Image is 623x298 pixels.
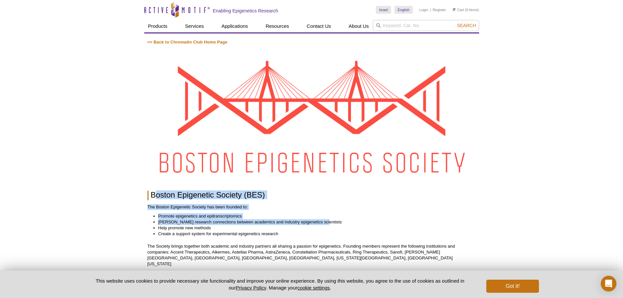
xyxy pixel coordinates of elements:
[394,6,413,14] a: English
[217,20,252,32] a: Applications
[158,225,469,231] li: Help promote new methods
[376,6,391,14] a: Israel
[147,243,476,267] p: The Society brings together both academic and industry partners all sharing a passion for epigene...
[297,285,330,290] button: cookie settings
[144,20,171,32] a: Products
[430,6,431,14] li: |
[158,213,469,219] li: Promote epigenetics and epitranscriptomics
[158,231,469,237] li: Create a support system for experimental epigenetics research
[453,8,456,11] img: Your Cart
[158,219,469,225] li: [PERSON_NAME] research connections between academics and industry epigenetics scientists
[147,191,476,200] h1: Boston Epigenetic Society (BES)
[147,52,476,183] img: Boston Epigenetic Society Seminar Series
[453,6,479,14] li: (0 items)
[486,280,539,293] button: Got it!
[455,23,478,28] button: Search
[181,20,208,32] a: Services
[457,23,476,28] span: Search
[433,8,446,12] a: Register
[213,8,278,14] h2: Enabling Epigenetics Research
[147,204,476,210] p: The Boston Epigenetic Society has been founded to:
[303,20,335,32] a: Contact Us
[373,20,479,31] input: Keyword, Cat. No.
[147,40,228,44] a: << Back to Chromatin Club Home Page
[84,277,476,291] p: This website uses cookies to provide necessary site functionality and improve your online experie...
[419,8,428,12] a: Login
[601,276,616,291] div: Open Intercom Messenger
[236,285,266,290] a: Privacy Policy
[262,20,293,32] a: Resources
[453,8,464,12] a: Cart
[345,20,373,32] a: About Us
